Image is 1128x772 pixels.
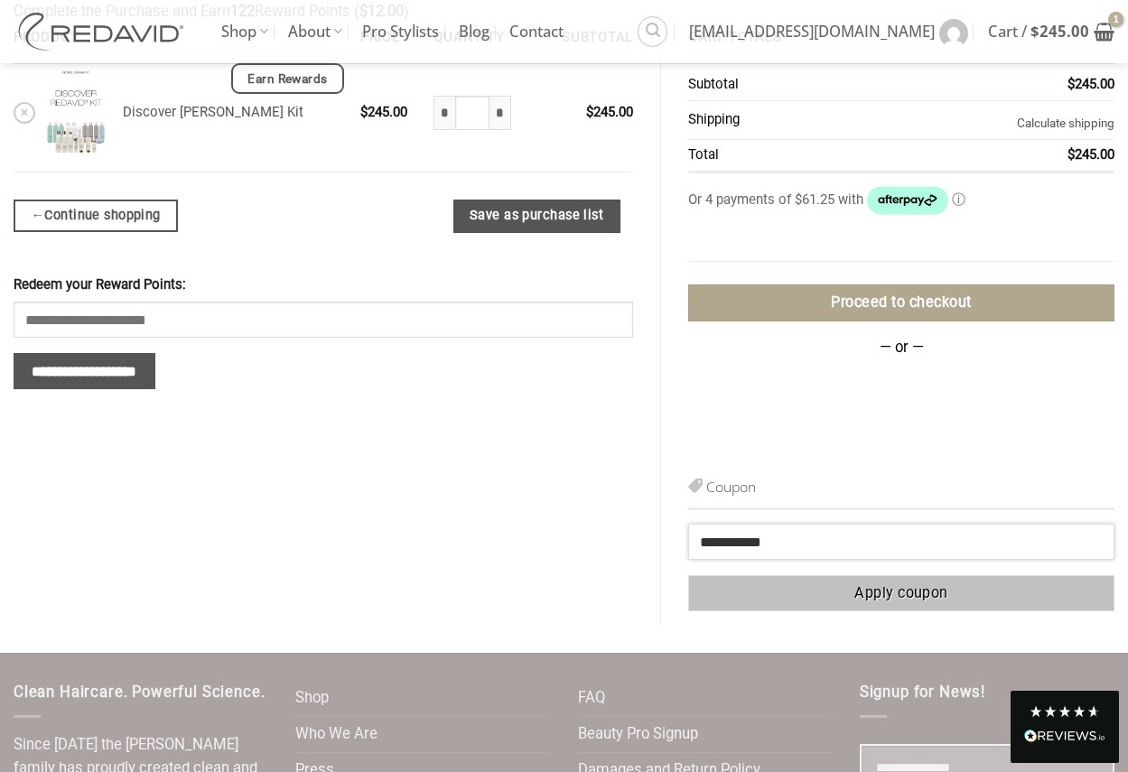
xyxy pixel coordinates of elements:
[988,9,1089,54] span: Cart /
[688,140,841,173] th: Total
[688,575,1114,612] button: Apply coupon
[638,16,667,46] a: Search
[1067,76,1075,92] span: $
[688,70,841,101] th: Subtotal
[1024,726,1105,749] div: Read All Reviews
[31,205,44,226] span: ←
[433,96,455,130] input: Reduce quantity of Discover REDAVID Kit
[295,717,378,752] a: Who We Are
[1067,146,1075,163] span: $
[295,681,329,716] a: Shop
[1067,76,1114,92] bdi: 245.00
[42,68,109,158] img: Discover REDAVID Kit
[952,191,965,208] a: Information - Opens a dialog
[1030,21,1039,42] span: $
[453,200,620,233] button: Save as purchase list
[688,336,1114,360] p: — or —
[231,63,344,94] a: Earn Rewards
[14,13,194,51] img: REDAVID Salon Products | United States
[1017,116,1114,130] a: Calculate shipping
[688,284,1114,321] a: Proceed to checkout
[860,684,985,701] span: Signup for News!
[688,476,1114,510] h3: Coupon
[688,234,1114,255] iframe: Secure payment input frame
[247,70,327,89] span: Earn Rewards
[14,102,35,124] a: Remove Discover REDAVID Kit from cart
[708,374,1114,410] iframe: PayPal-paypal
[1024,730,1105,742] img: REVIEWS.io
[1011,691,1119,763] div: Read All Reviews
[489,96,511,130] input: Increase quantity of Discover REDAVID Kit
[688,101,841,140] th: Shipping
[586,104,593,120] span: $
[1030,21,1089,42] bdi: 245.00
[708,417,1114,453] iframe: PayPal-paylater
[689,9,935,54] span: [EMAIL_ADDRESS][DOMAIN_NAME]
[586,104,633,120] bdi: 245.00
[688,191,866,208] span: Or 4 payments of $61.25 with
[14,274,633,296] label: Redeem your Reward Points:
[1067,146,1114,163] bdi: 245.00
[360,104,407,120] bdi: 245.00
[578,717,698,752] a: Beauty Pro Signup
[578,681,605,716] a: FAQ
[14,684,265,701] span: Clean Haircare. Powerful Science.
[14,200,178,232] a: Continue shopping
[455,96,489,130] input: Product quantity
[123,104,303,120] a: Discover [PERSON_NAME] Kit
[360,104,368,120] span: $
[1029,704,1101,719] div: 4.8 Stars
